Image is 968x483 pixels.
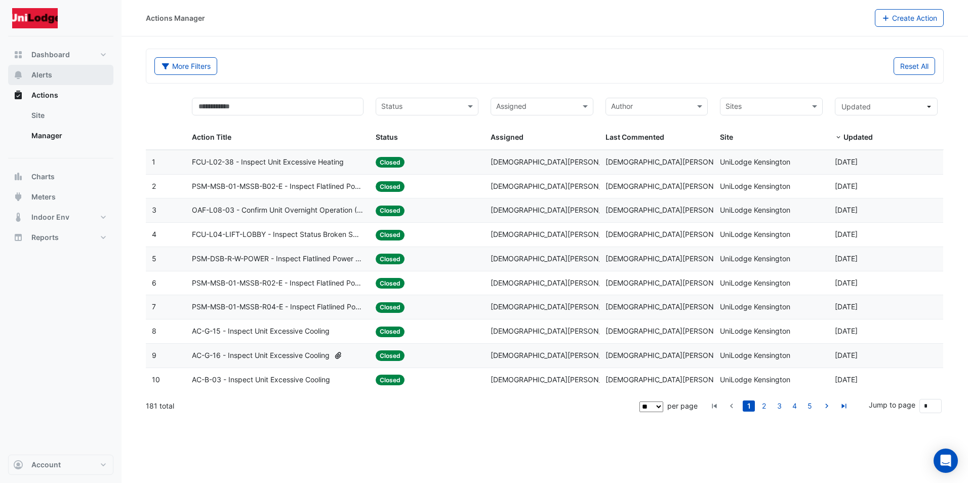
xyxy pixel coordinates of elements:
[8,167,113,187] button: Charts
[835,375,858,384] span: 2025-08-19T12:14:44.888
[23,105,113,126] a: Site
[725,400,738,412] a: go to previous page
[606,206,740,214] span: [DEMOGRAPHIC_DATA][PERSON_NAME]
[13,172,23,182] app-icon: Charts
[31,232,59,243] span: Reports
[376,133,398,141] span: Status
[31,70,52,80] span: Alerts
[835,182,858,190] span: 2025-08-27T11:25:29.479
[491,157,625,166] span: [DEMOGRAPHIC_DATA][PERSON_NAME]
[720,157,790,166] span: UniLodge Kensington
[192,277,364,289] span: PSM-MSB-01-MSSB-R02-E - Inspect Flatlined Power Sub-Meter
[192,229,364,240] span: FCU-L04-LIFT-LOBBY - Inspect Status Broken Switch
[376,327,405,337] span: Closed
[773,400,785,412] a: 3
[758,400,770,412] a: 2
[491,133,523,141] span: Assigned
[23,126,113,146] a: Manager
[708,400,720,412] a: go to first page
[491,206,625,214] span: [DEMOGRAPHIC_DATA][PERSON_NAME]
[8,455,113,475] button: Account
[376,254,405,264] span: Closed
[835,278,858,287] span: 2025-08-20T13:37:22.672
[192,253,364,265] span: PSM-DSB-R-W-POWER - Inspect Flatlined Power Sub-Meter
[152,230,156,238] span: 4
[667,401,698,410] span: per page
[741,400,756,412] li: page 1
[841,102,871,111] span: Updated
[192,301,364,313] span: PSM-MSB-01-MSSB-R04-E - Inspect Flatlined Power Sub-Meter
[720,254,790,263] span: UniLodge Kensington
[8,45,113,65] button: Dashboard
[13,70,23,80] app-icon: Alerts
[8,207,113,227] button: Indoor Env
[787,400,802,412] li: page 4
[606,327,740,335] span: [DEMOGRAPHIC_DATA][PERSON_NAME]
[152,254,156,263] span: 5
[491,302,625,311] span: [DEMOGRAPHIC_DATA][PERSON_NAME]
[152,206,156,214] span: 3
[8,65,113,85] button: Alerts
[192,133,231,141] span: Action Title
[31,50,70,60] span: Dashboard
[606,302,740,311] span: [DEMOGRAPHIC_DATA][PERSON_NAME]
[788,400,800,412] a: 4
[146,393,637,419] div: 181 total
[720,230,790,238] span: UniLodge Kensington
[152,157,155,166] span: 1
[772,400,787,412] li: page 3
[803,400,816,412] a: 5
[154,57,217,75] button: More Filters
[720,302,790,311] span: UniLodge Kensington
[720,351,790,359] span: UniLodge Kensington
[491,254,625,263] span: [DEMOGRAPHIC_DATA][PERSON_NAME]
[606,157,740,166] span: [DEMOGRAPHIC_DATA][PERSON_NAME]
[835,230,858,238] span: 2025-08-25T11:50:36.764
[606,182,740,190] span: [DEMOGRAPHIC_DATA][PERSON_NAME]
[31,90,58,100] span: Actions
[835,157,858,166] span: 2025-08-27T11:25:34.091
[376,302,405,313] span: Closed
[192,374,330,386] span: AC-B-03 - Inspect Unit Excessive Cooling
[192,326,330,337] span: AC-G-15 - Inspect Unit Excessive Cooling
[8,105,113,150] div: Actions
[376,206,405,216] span: Closed
[152,375,160,384] span: 10
[756,400,772,412] li: page 2
[31,212,69,222] span: Indoor Env
[802,400,817,412] li: page 5
[838,400,850,412] a: go to last page
[152,278,156,287] span: 6
[720,133,733,141] span: Site
[720,375,790,384] span: UniLodge Kensington
[8,227,113,248] button: Reports
[491,351,625,359] span: [DEMOGRAPHIC_DATA][PERSON_NAME]
[875,9,944,27] button: Create Action
[743,400,755,412] a: 1
[376,181,405,192] span: Closed
[376,350,405,361] span: Closed
[606,230,740,238] span: [DEMOGRAPHIC_DATA][PERSON_NAME]
[491,230,625,238] span: [DEMOGRAPHIC_DATA][PERSON_NAME]
[376,157,405,168] span: Closed
[152,327,156,335] span: 8
[152,182,156,190] span: 2
[491,327,625,335] span: [DEMOGRAPHIC_DATA][PERSON_NAME]
[152,302,156,311] span: 7
[934,449,958,473] div: Open Intercom Messenger
[821,400,833,412] a: go to next page
[835,254,858,263] span: 2025-08-20T13:37:28.019
[152,351,156,359] span: 9
[491,182,625,190] span: [DEMOGRAPHIC_DATA][PERSON_NAME]
[606,133,664,141] span: Last Commented
[869,399,915,410] label: Jump to page
[192,156,344,168] span: FCU-L02-38 - Inspect Unit Excessive Heating
[13,50,23,60] app-icon: Dashboard
[13,232,23,243] app-icon: Reports
[835,351,858,359] span: 2025-08-19T15:28:21.561
[835,98,938,115] button: Updated
[491,278,625,287] span: [DEMOGRAPHIC_DATA][PERSON_NAME]
[8,85,113,105] button: Actions
[720,327,790,335] span: UniLodge Kensington
[31,172,55,182] span: Charts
